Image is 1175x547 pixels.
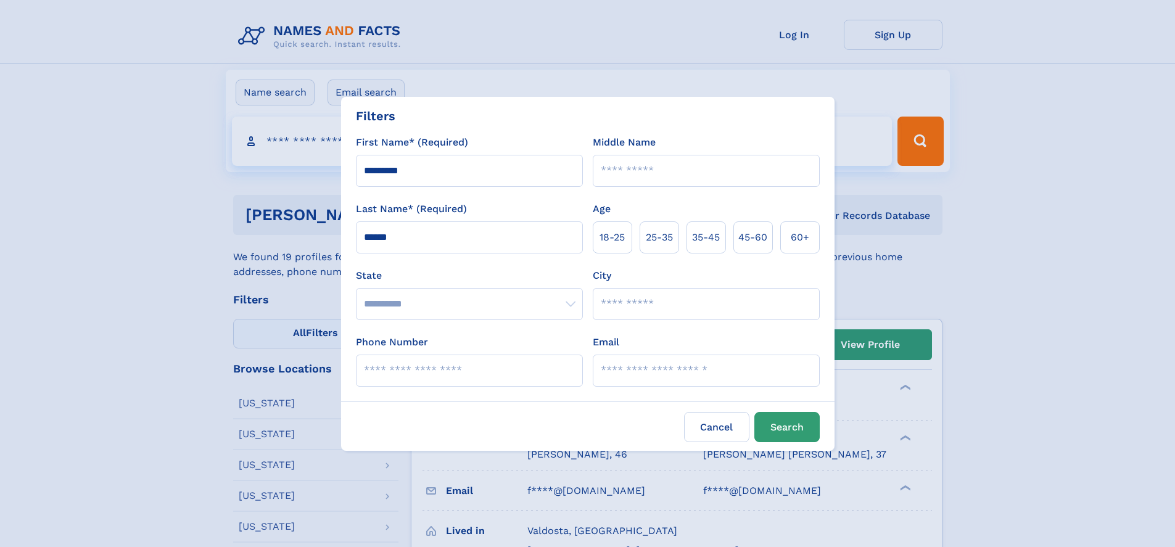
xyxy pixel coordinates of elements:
span: 45‑60 [738,230,767,245]
span: 60+ [791,230,809,245]
label: First Name* (Required) [356,135,468,150]
label: Age [593,202,611,216]
label: State [356,268,583,283]
span: 18‑25 [600,230,625,245]
label: Cancel [684,412,749,442]
label: City [593,268,611,283]
span: 35‑45 [692,230,720,245]
label: Last Name* (Required) [356,202,467,216]
label: Phone Number [356,335,428,350]
span: 25‑35 [646,230,673,245]
div: Filters [356,107,395,125]
label: Email [593,335,619,350]
label: Middle Name [593,135,656,150]
button: Search [754,412,820,442]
